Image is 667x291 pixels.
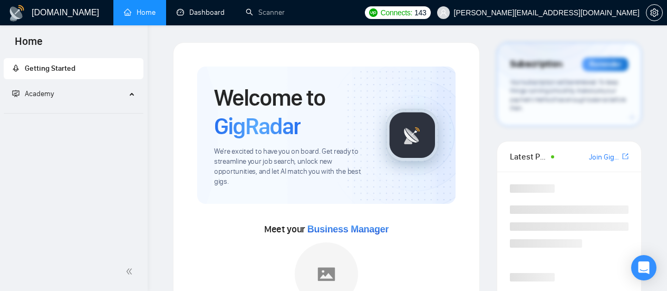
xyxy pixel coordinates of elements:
[622,152,629,162] a: export
[510,55,562,73] span: Subscription
[124,8,156,17] a: homeHome
[12,90,20,97] span: fund-projection-screen
[582,58,629,71] div: Reminder
[307,224,389,234] span: Business Manager
[8,5,25,22] img: logo
[6,34,51,56] span: Home
[381,7,412,18] span: Connects:
[369,8,378,17] img: upwork-logo.png
[125,266,136,277] span: double-left
[631,255,656,280] div: Open Intercom Messenger
[214,147,369,187] span: We're excited to have you on board. Get ready to streamline your job search, unlock new opportuni...
[646,8,663,17] a: setting
[510,150,548,163] span: Latest Posts from the GigRadar Community
[12,89,54,98] span: Academy
[646,4,663,21] button: setting
[4,109,143,116] li: Academy Homepage
[646,8,662,17] span: setting
[440,9,447,16] span: user
[25,89,54,98] span: Academy
[414,7,426,18] span: 143
[622,152,629,161] span: export
[177,8,225,17] a: dashboardDashboard
[214,83,369,140] h1: Welcome to
[12,64,20,72] span: rocket
[589,152,620,163] a: Join GigRadar Slack Community
[386,109,439,162] img: gigradar-logo.png
[510,78,626,112] span: Your subscription will be renewed. To keep things running smoothly, make sure your payment method...
[25,64,75,73] span: Getting Started
[214,112,301,140] span: GigRadar
[246,8,285,17] a: searchScanner
[4,58,143,79] li: Getting Started
[264,223,389,235] span: Meet your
